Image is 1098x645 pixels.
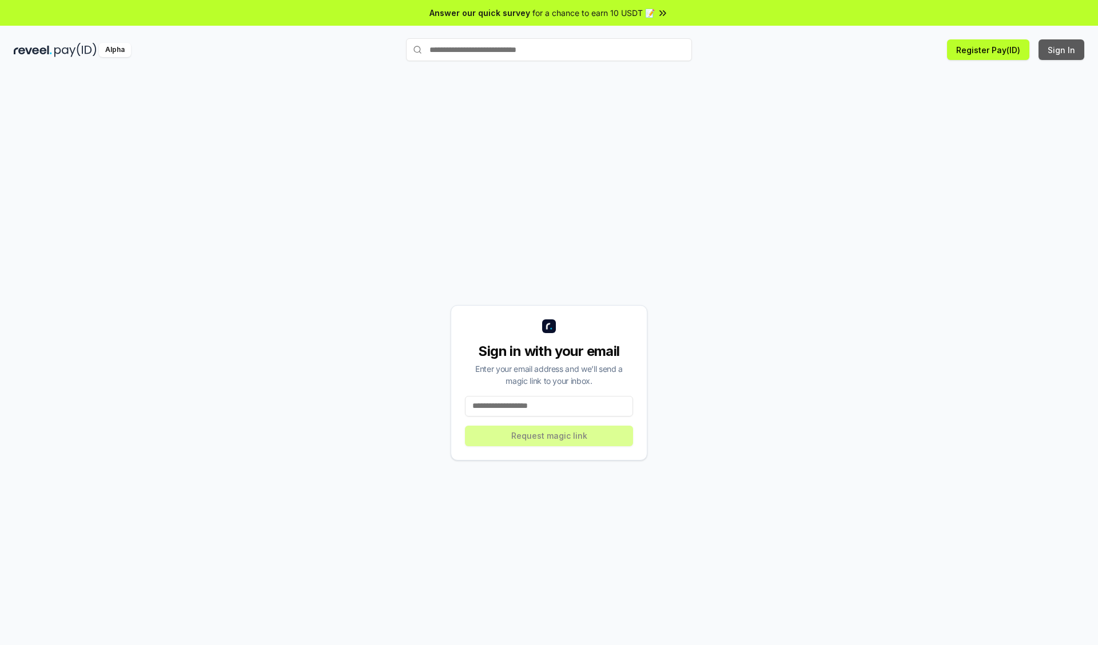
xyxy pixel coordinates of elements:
[532,7,655,19] span: for a chance to earn 10 USDT 📝
[14,43,52,57] img: reveel_dark
[542,319,556,333] img: logo_small
[465,363,633,387] div: Enter your email address and we’ll send a magic link to your inbox.
[429,7,530,19] span: Answer our quick survey
[99,43,131,57] div: Alpha
[465,342,633,360] div: Sign in with your email
[1039,39,1084,60] button: Sign In
[947,39,1029,60] button: Register Pay(ID)
[54,43,97,57] img: pay_id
